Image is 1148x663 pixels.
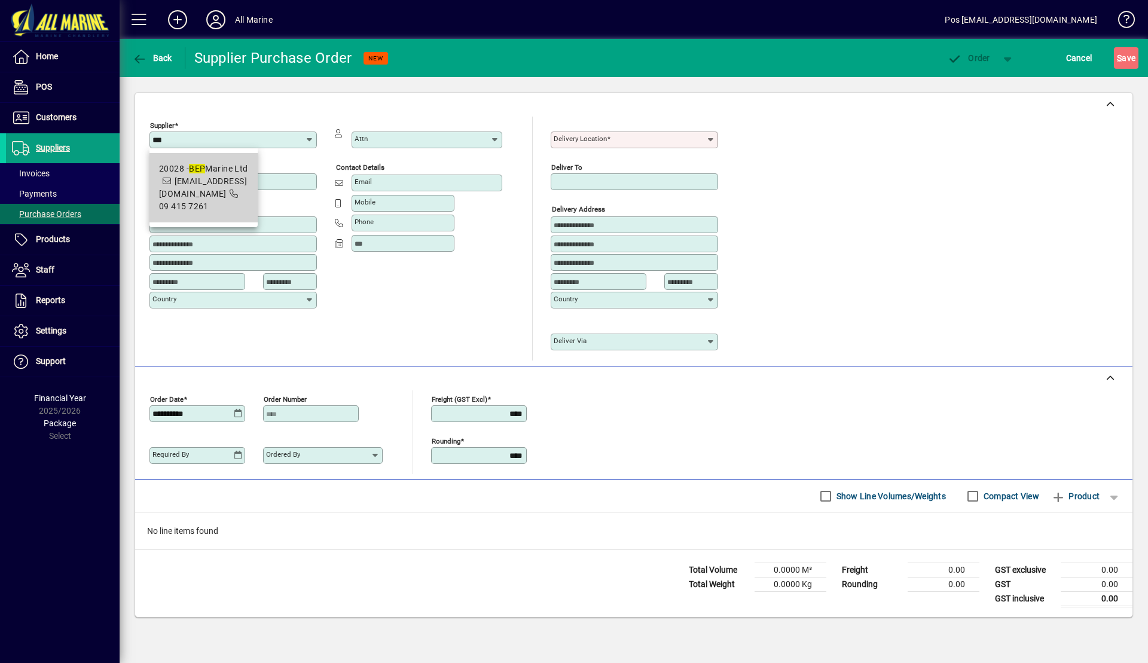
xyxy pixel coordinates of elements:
button: Cancel [1063,47,1095,69]
button: Save [1114,47,1138,69]
td: Total Weight [683,577,755,591]
span: Suppliers [36,143,70,152]
mat-label: Required by [152,450,189,459]
a: Support [6,347,120,377]
mat-label: Deliver via [554,337,587,345]
div: 20028 - Marine Ltd [159,163,248,175]
td: Rounding [836,577,908,591]
td: 0.0000 M³ [755,563,826,577]
td: Freight [836,563,908,577]
span: POS [36,82,52,91]
span: ave [1117,48,1135,68]
mat-label: Country [152,295,176,303]
span: Products [36,234,70,244]
span: Package [44,418,76,428]
mat-label: Rounding [432,436,460,445]
div: No line items found [135,513,1132,549]
td: Total Volume [683,563,755,577]
a: Payments [6,184,120,204]
span: Settings [36,326,66,335]
a: Reports [6,286,120,316]
a: Staff [6,255,120,285]
mat-label: Attn [355,135,368,143]
span: 09 415 7261 [159,201,209,211]
button: Profile [197,9,235,30]
mat-label: Freight (GST excl) [432,395,487,403]
span: Support [36,356,66,366]
span: [EMAIL_ADDRESS][DOMAIN_NAME] [159,176,247,198]
span: S [1117,53,1122,63]
mat-label: Deliver To [551,163,582,172]
button: Add [158,9,197,30]
td: 0.00 [908,563,979,577]
span: Order [948,53,990,63]
mat-label: Order date [150,395,184,403]
mat-label: Country [554,295,578,303]
span: Financial Year [34,393,86,403]
a: Knowledge Base [1109,2,1133,41]
td: 0.00 [1061,577,1132,591]
td: GST inclusive [989,591,1061,606]
app-page-header-button: Back [120,47,185,69]
a: Home [6,42,120,72]
td: GST exclusive [989,563,1061,577]
mat-label: Supplier [150,121,175,130]
a: Settings [6,316,120,346]
span: Payments [12,189,57,198]
td: 0.00 [908,577,979,591]
span: NEW [368,54,383,62]
div: Supplier Purchase Order [194,48,352,68]
span: Reports [36,295,65,305]
td: 0.00 [1061,563,1132,577]
div: All Marine [235,10,273,29]
label: Show Line Volumes/Weights [834,490,946,502]
mat-label: Email [355,178,372,186]
mat-option: 20028 - BEP Marine Ltd [149,153,258,222]
mat-label: Delivery Location [554,135,607,143]
button: Order [942,47,996,69]
mat-label: Order number [264,395,307,403]
a: Invoices [6,163,120,184]
button: Back [129,47,175,69]
a: Purchase Orders [6,204,120,224]
mat-label: Phone [355,218,374,226]
a: Products [6,225,120,255]
div: Pos [EMAIL_ADDRESS][DOMAIN_NAME] [945,10,1097,29]
span: Back [132,53,172,63]
span: Customers [36,112,77,122]
td: GST [989,577,1061,591]
mat-label: Ordered by [266,450,300,459]
mat-label: Mobile [355,198,375,206]
td: 0.0000 Kg [755,577,826,591]
label: Compact View [981,490,1039,502]
em: BEP [189,164,205,173]
td: 0.00 [1061,591,1132,606]
span: Staff [36,265,54,274]
span: Cancel [1066,48,1092,68]
span: Invoices [12,169,50,178]
span: Purchase Orders [12,209,81,219]
a: Customers [6,103,120,133]
span: Home [36,51,58,61]
a: POS [6,72,120,102]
